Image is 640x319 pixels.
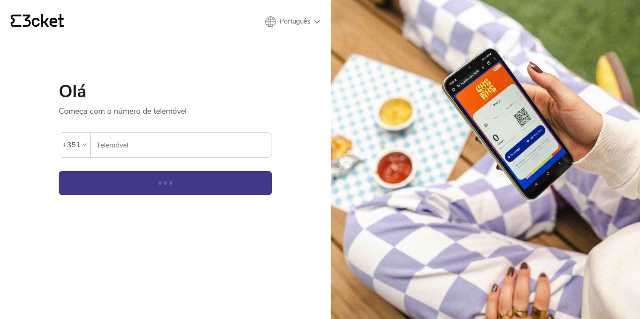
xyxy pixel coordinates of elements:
h1: Olá [59,83,272,100]
a: {' '} [11,14,64,29]
button: Continuar [59,171,272,195]
p: Começa com o número de telemóvel [59,100,272,116]
g: {' '} [11,15,21,27]
label: Telemóvel [91,133,272,158]
div: +351 [63,138,80,152]
input: Telemóvel [96,133,272,157]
